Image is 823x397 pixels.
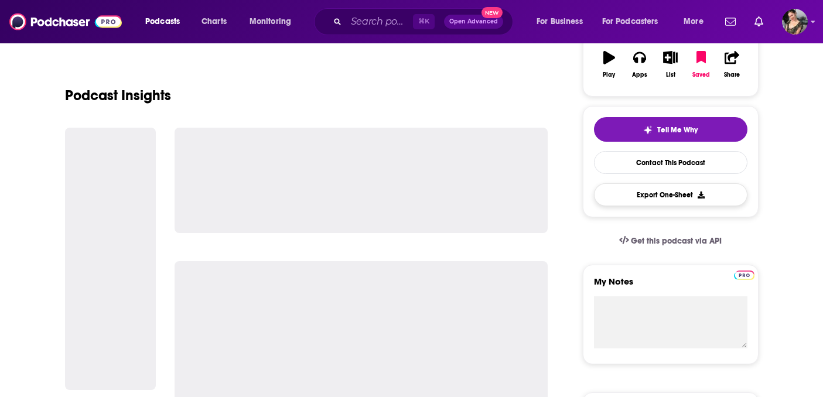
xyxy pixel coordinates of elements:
[594,43,624,85] button: Play
[449,19,498,25] span: Open Advanced
[9,11,122,33] img: Podchaser - Follow, Share and Rate Podcasts
[666,71,675,78] div: List
[594,183,747,206] button: Export One-Sheet
[692,71,710,78] div: Saved
[631,236,722,246] span: Get this podcast via API
[782,9,808,35] span: Logged in as Flossie22
[675,12,718,31] button: open menu
[657,125,698,135] span: Tell Me Why
[632,71,647,78] div: Apps
[716,43,747,85] button: Share
[655,43,685,85] button: List
[724,71,740,78] div: Share
[65,87,171,104] h1: Podcast Insights
[202,13,227,30] span: Charts
[594,151,747,174] a: Contact This Podcast
[444,15,503,29] button: Open AdvancedNew
[602,13,658,30] span: For Podcasters
[624,43,655,85] button: Apps
[346,12,413,31] input: Search podcasts, credits, & more...
[137,12,195,31] button: open menu
[537,13,583,30] span: For Business
[782,9,808,35] img: User Profile
[413,14,435,29] span: ⌘ K
[528,12,597,31] button: open menu
[194,12,234,31] a: Charts
[750,12,768,32] a: Show notifications dropdown
[720,12,740,32] a: Show notifications dropdown
[481,7,503,18] span: New
[643,125,653,135] img: tell me why sparkle
[594,117,747,142] button: tell me why sparkleTell Me Why
[734,269,754,280] a: Pro website
[610,227,732,255] a: Get this podcast via API
[145,13,180,30] span: Podcasts
[684,13,704,30] span: More
[250,13,291,30] span: Monitoring
[686,43,716,85] button: Saved
[595,12,675,31] button: open menu
[241,12,306,31] button: open menu
[594,276,747,296] label: My Notes
[603,71,615,78] div: Play
[325,8,524,35] div: Search podcasts, credits, & more...
[782,9,808,35] button: Show profile menu
[734,271,754,280] img: Podchaser Pro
